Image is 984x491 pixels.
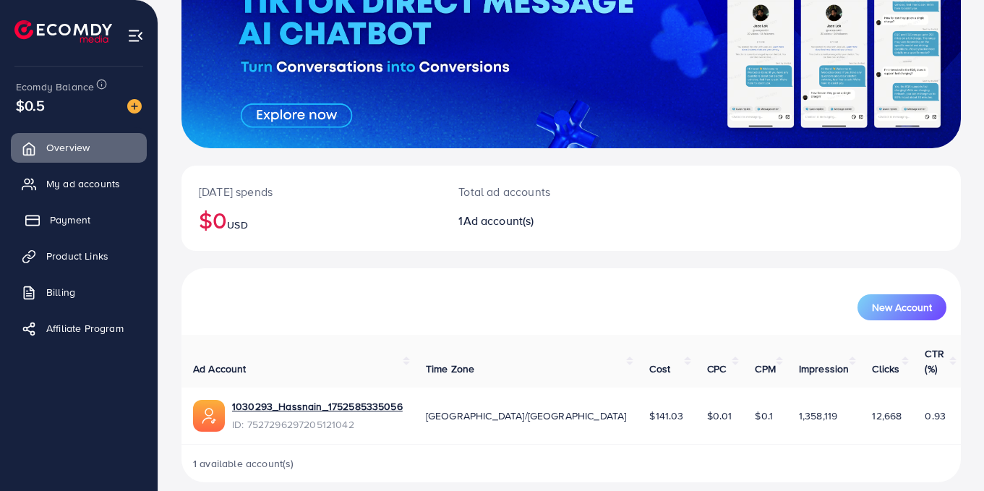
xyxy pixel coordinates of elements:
[11,242,147,270] a: Product Links
[11,278,147,307] a: Billing
[46,176,120,191] span: My ad accounts
[426,362,474,376] span: Time Zone
[193,362,247,376] span: Ad Account
[193,400,225,432] img: ic-ads-acc.e4c84228.svg
[426,409,627,423] span: [GEOGRAPHIC_DATA]/[GEOGRAPHIC_DATA]
[46,285,75,299] span: Billing
[799,362,850,376] span: Impression
[127,27,144,44] img: menu
[458,183,619,200] p: Total ad accounts
[46,321,124,336] span: Affiliate Program
[649,362,670,376] span: Cost
[50,213,90,227] span: Payment
[463,213,534,229] span: Ad account(s)
[46,140,90,155] span: Overview
[872,302,932,312] span: New Account
[11,169,147,198] a: My ad accounts
[227,218,247,232] span: USD
[649,409,683,423] span: $141.03
[46,249,108,263] span: Product Links
[755,409,773,423] span: $0.1
[193,456,294,471] span: 1 available account(s)
[755,362,775,376] span: CPM
[11,314,147,343] a: Affiliate Program
[127,99,142,114] img: image
[232,417,403,432] span: ID: 7527296297205121042
[857,294,946,320] button: New Account
[14,20,112,43] img: logo
[11,133,147,162] a: Overview
[16,95,46,116] span: $0.5
[872,409,902,423] span: 12,668
[799,409,837,423] span: 1,358,119
[458,214,619,228] h2: 1
[16,80,94,94] span: Ecomdy Balance
[199,183,424,200] p: [DATE] spends
[199,206,424,234] h2: $0
[707,409,732,423] span: $0.01
[232,399,403,414] a: 1030293_Hassnain_1752585335056
[707,362,726,376] span: CPC
[872,362,899,376] span: Clicks
[11,205,147,234] a: Payment
[925,409,946,423] span: 0.93
[925,346,944,375] span: CTR (%)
